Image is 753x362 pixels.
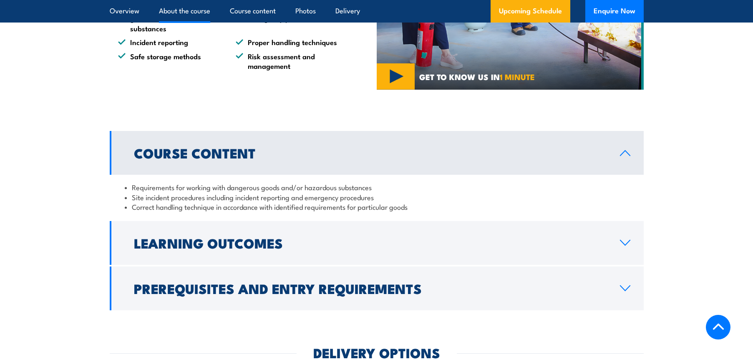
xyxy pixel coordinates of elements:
[110,221,644,265] a: Learning Outcomes
[134,237,607,249] h2: Learning Outcomes
[419,73,535,80] span: GET TO KNOW US IN
[125,182,629,192] li: Requirements for working with dangerous goods and/or hazardous substances
[110,266,644,310] a: Prerequisites and Entry Requirements
[110,131,644,175] a: Course Content
[134,282,607,294] h2: Prerequisites and Entry Requirements
[118,51,221,71] li: Safe storage methods
[118,37,221,47] li: Incident reporting
[500,70,535,83] strong: 1 MINUTE
[313,347,440,358] h2: DELIVERY OPTIONS
[236,37,338,47] li: Proper handling techniques
[125,202,629,211] li: Correct handling technique in accordance with identified requirements for particular goods
[125,192,629,202] li: Site incident procedures including incident reporting and emergency procedures
[134,147,607,158] h2: Course Content
[236,51,338,71] li: Risk assessment and management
